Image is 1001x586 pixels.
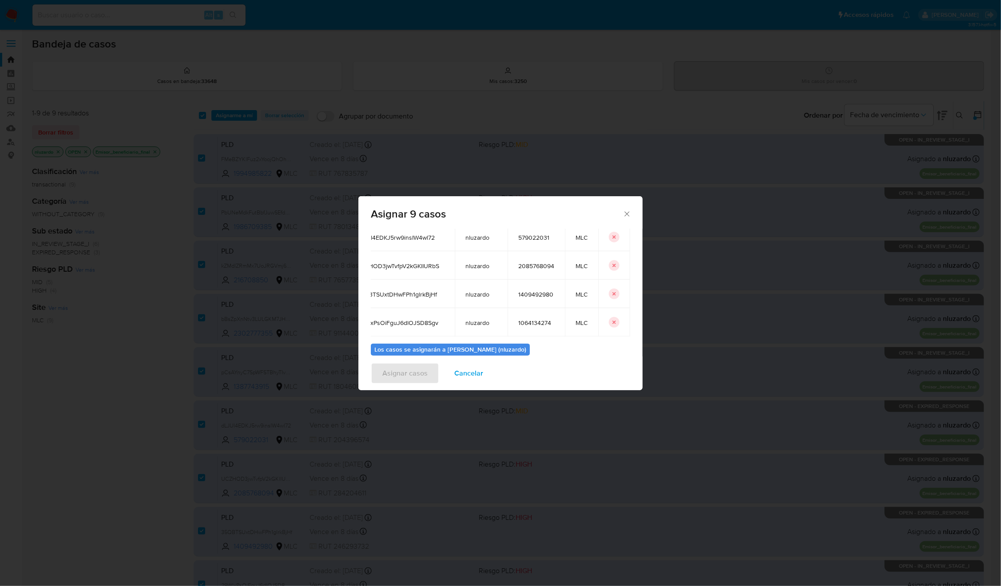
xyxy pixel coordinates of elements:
span: dLJUl4EDKJ5rw9insIW4wl72 [357,234,444,242]
button: Cancelar [443,363,495,384]
span: 2085768094 [518,262,554,270]
span: nluzardo [465,319,497,327]
b: Los casos se asignarán a [PERSON_NAME] (nluzardo) [374,345,526,354]
span: nluzardo [465,290,497,298]
span: 579022031 [518,234,554,242]
span: 1064134274 [518,319,554,327]
div: assign-modal [358,196,643,390]
span: 1409492980 [518,290,554,298]
button: icon-button [609,232,620,242]
span: 35QBTSUxtDHwFPh1glrkBjHf [357,290,444,298]
span: MLC [576,262,588,270]
button: icon-button [609,289,620,299]
span: MLC [576,290,588,298]
span: nluzardo [465,262,497,270]
span: Cancelar [454,364,483,383]
span: 29WlxPsOiFguJ6dlOJSD8Sgv [357,319,444,327]
span: nluzardo [465,234,497,242]
button: icon-button [609,260,620,271]
span: UCZHOD3jwTvfpV2kGKlIURbS [357,262,444,270]
button: icon-button [609,317,620,328]
span: MLC [576,319,588,327]
button: Cerrar ventana [623,210,631,218]
span: MLC [576,234,588,242]
span: Asignar 9 casos [371,209,623,219]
